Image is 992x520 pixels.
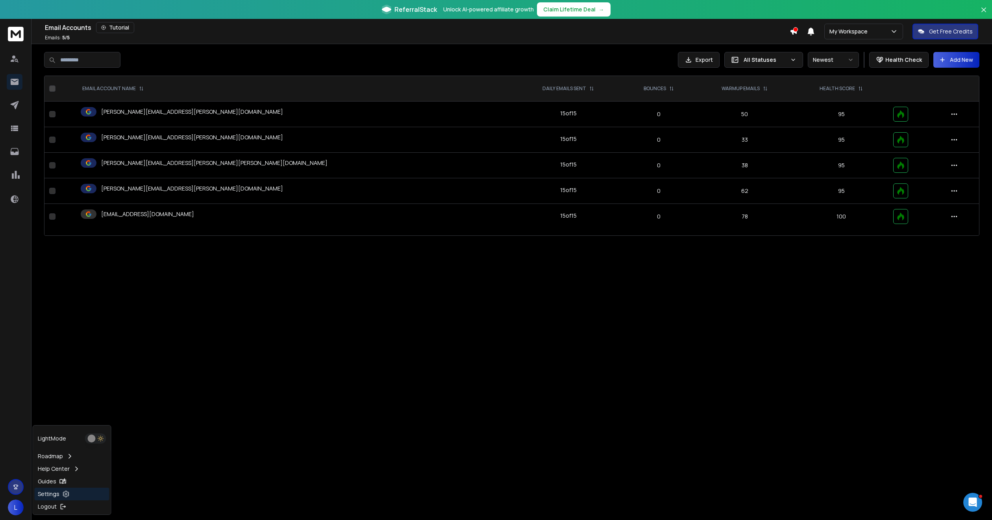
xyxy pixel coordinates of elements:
[8,500,24,515] button: L
[38,490,59,498] p: Settings
[101,159,328,167] p: [PERSON_NAME][EMAIL_ADDRESS][PERSON_NAME][PERSON_NAME][DOMAIN_NAME]
[560,161,577,168] div: 15 of 15
[722,85,760,92] p: WARMUP EMAILS
[912,24,978,39] button: Get Free Credits
[35,488,109,500] a: Settings
[678,52,720,68] button: Export
[35,463,109,475] a: Help Center
[794,127,888,153] td: 95
[38,477,56,485] p: Guides
[933,52,979,68] button: Add New
[394,5,437,14] span: ReferralStack
[101,210,194,218] p: [EMAIL_ADDRESS][DOMAIN_NAME]
[794,178,888,204] td: 95
[560,212,577,220] div: 15 of 15
[829,28,871,35] p: My Workspace
[45,35,70,41] p: Emails :
[38,452,63,460] p: Roadmap
[443,6,534,13] p: Unlock AI-powered affiliate growth
[695,204,794,229] td: 78
[627,187,690,195] p: 0
[101,185,283,192] p: [PERSON_NAME][EMAIL_ADDRESS][PERSON_NAME][DOMAIN_NAME]
[35,475,109,488] a: Guides
[794,153,888,178] td: 95
[695,102,794,127] td: 50
[627,110,690,118] p: 0
[101,133,283,141] p: [PERSON_NAME][EMAIL_ADDRESS][PERSON_NAME][DOMAIN_NAME]
[560,135,577,143] div: 15 of 15
[627,213,690,220] p: 0
[38,465,70,473] p: Help Center
[82,85,144,92] div: EMAIL ACCOUNT NAME
[560,186,577,194] div: 15 of 15
[35,450,109,463] a: Roadmap
[627,161,690,169] p: 0
[542,85,586,92] p: DAILY EMAILS SENT
[537,2,611,17] button: Claim Lifetime Deal→
[599,6,604,13] span: →
[869,52,929,68] button: Health Check
[38,435,66,442] p: Light Mode
[695,178,794,204] td: 62
[963,493,982,512] iframe: Intercom live chat
[96,22,134,33] button: Tutorial
[695,153,794,178] td: 38
[794,102,888,127] td: 95
[560,109,577,117] div: 15 of 15
[62,34,70,41] span: 5 / 5
[101,108,283,116] p: [PERSON_NAME][EMAIL_ADDRESS][PERSON_NAME][DOMAIN_NAME]
[929,28,973,35] p: Get Free Credits
[38,503,57,511] p: Logout
[644,85,666,92] p: BOUNCES
[45,22,790,33] div: Email Accounts
[808,52,859,68] button: Newest
[744,56,787,64] p: All Statuses
[885,56,922,64] p: Health Check
[979,5,989,24] button: Close banner
[820,85,855,92] p: HEALTH SCORE
[627,136,690,144] p: 0
[794,204,888,229] td: 100
[695,127,794,153] td: 33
